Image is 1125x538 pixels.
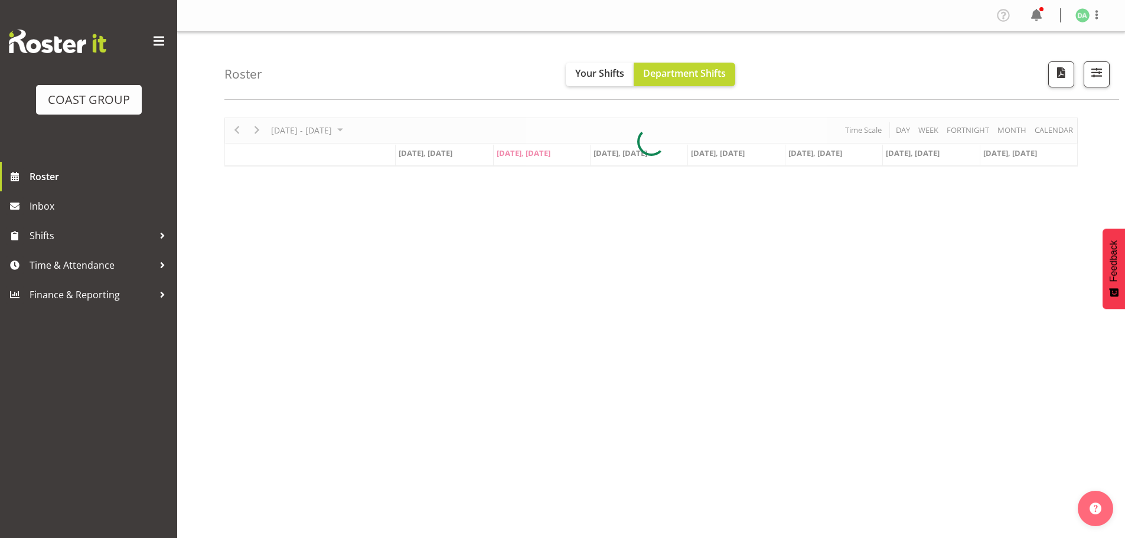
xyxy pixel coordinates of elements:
[643,67,726,80] span: Department Shifts
[634,63,735,86] button: Department Shifts
[30,168,171,185] span: Roster
[1048,61,1074,87] button: Download a PDF of the roster according to the set date range.
[224,67,262,81] h4: Roster
[1108,240,1119,282] span: Feedback
[9,30,106,53] img: Rosterit website logo
[1090,503,1101,514] img: help-xxl-2.png
[575,67,624,80] span: Your Shifts
[1084,61,1110,87] button: Filter Shifts
[566,63,634,86] button: Your Shifts
[30,227,154,244] span: Shifts
[1103,229,1125,309] button: Feedback - Show survey
[30,197,171,215] span: Inbox
[30,286,154,304] span: Finance & Reporting
[48,91,130,109] div: COAST GROUP
[30,256,154,274] span: Time & Attendance
[1075,8,1090,22] img: daniel-an1132.jpg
